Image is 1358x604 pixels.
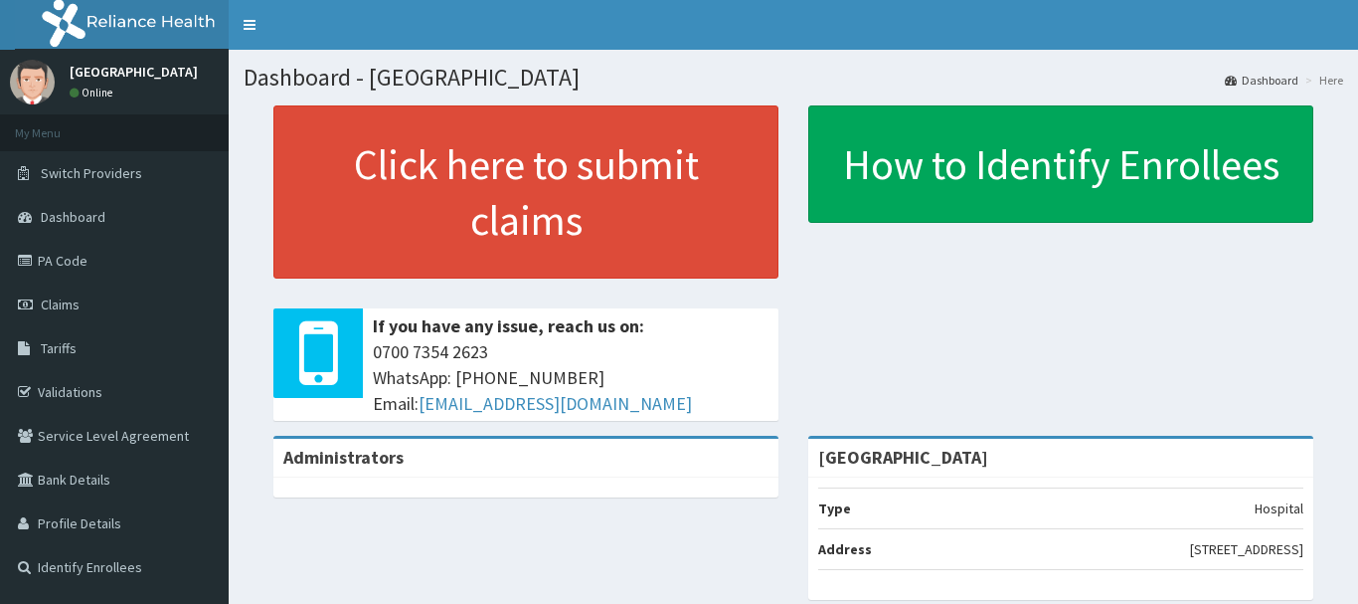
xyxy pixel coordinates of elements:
b: If you have any issue, reach us on: [373,314,644,337]
img: User Image [10,60,55,104]
span: Dashboard [41,208,105,226]
b: Type [818,500,851,517]
b: Administrators [283,446,404,469]
a: Click here to submit claims [273,105,778,279]
a: How to Identify Enrollees [808,105,1313,223]
p: [GEOGRAPHIC_DATA] [70,65,198,79]
a: Dashboard [1225,72,1298,89]
p: [STREET_ADDRESS] [1190,539,1303,559]
strong: [GEOGRAPHIC_DATA] [818,446,988,469]
span: Tariffs [41,339,77,357]
span: Claims [41,296,80,313]
span: 0700 7354 2623 WhatsApp: [PHONE_NUMBER] Email: [373,339,768,416]
p: Hospital [1255,499,1303,518]
a: Online [70,86,117,100]
span: Switch Providers [41,164,142,182]
h1: Dashboard - [GEOGRAPHIC_DATA] [244,65,1343,91]
b: Address [818,540,872,558]
a: [EMAIL_ADDRESS][DOMAIN_NAME] [419,392,692,415]
li: Here [1300,72,1343,89]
